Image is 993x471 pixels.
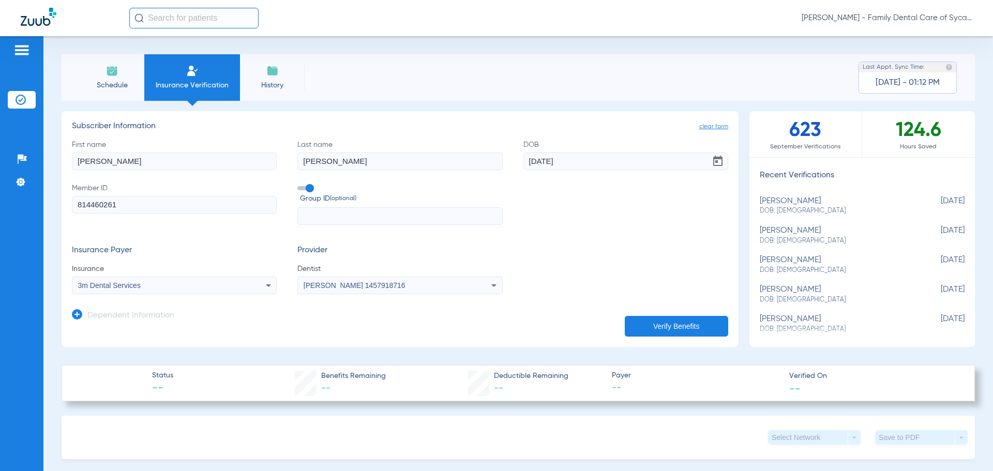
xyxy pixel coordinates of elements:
h3: Provider [297,246,502,256]
img: Schedule [106,65,118,77]
input: First name [72,153,277,170]
button: Verify Benefits [625,316,728,337]
span: Dentist [297,264,502,274]
span: [PERSON_NAME] 1457918716 [304,281,405,290]
span: Hours Saved [862,142,975,152]
span: History [248,80,297,90]
img: Manual Insurance Verification [186,65,199,77]
span: [PERSON_NAME] - Family Dental Care of Sycamore [802,13,972,23]
span: Insurance Verification [152,80,232,90]
span: [DATE] - 01:12 PM [876,78,940,88]
h3: Recent Verifications [749,171,975,181]
span: DOB: [DEMOGRAPHIC_DATA] [760,325,913,334]
img: Search Icon [134,13,144,23]
div: [PERSON_NAME] [760,196,913,216]
span: Last Appt. Sync Time: [863,62,925,72]
span: Benefits Remaining [321,371,386,382]
span: Payer [612,370,780,381]
span: 3m Dental Services [78,281,141,290]
label: Last name [297,140,502,170]
span: [DATE] [913,196,965,216]
span: -- [494,384,503,393]
span: -- [612,382,780,394]
label: Member ID [72,183,277,225]
span: Group ID [300,193,502,204]
span: -- [321,384,330,393]
span: Status [152,370,173,381]
span: September Verifications [749,142,862,152]
input: Member ID [72,196,277,214]
div: [PERSON_NAME] [760,226,913,245]
div: 124.6 [862,111,975,157]
div: [PERSON_NAME] [760,255,913,275]
div: 623 [749,111,862,157]
h3: Insurance Payer [72,246,277,256]
span: [DATE] [913,314,965,333]
img: History [266,65,279,77]
button: Open calendar [708,151,728,172]
span: DOB: [DEMOGRAPHIC_DATA] [760,236,913,246]
input: Search for patients [129,8,259,28]
span: DOB: [DEMOGRAPHIC_DATA] [760,295,913,305]
h3: Subscriber Information [72,121,728,132]
small: (optional) [330,193,356,204]
img: hamburger-icon [13,44,30,56]
span: [DATE] [913,226,965,245]
label: First name [72,140,277,170]
span: Verified On [789,371,958,382]
span: Schedule [87,80,137,90]
img: last sync help info [945,64,953,71]
input: Last name [297,153,502,170]
span: clear form [699,121,728,132]
div: [PERSON_NAME] [760,314,913,333]
span: DOB: [DEMOGRAPHIC_DATA] [760,206,913,216]
label: DOB [523,140,728,170]
span: DOB: [DEMOGRAPHIC_DATA] [760,266,913,275]
span: -- [789,383,801,393]
span: Deductible Remaining [494,371,568,382]
img: Zuub Logo [21,8,56,26]
span: [DATE] [913,255,965,275]
input: DOBOpen calendar [523,153,728,170]
div: [PERSON_NAME] [760,285,913,304]
span: [DATE] [913,285,965,304]
h3: Dependent Information [87,311,174,321]
span: -- [152,382,173,396]
span: Insurance [72,264,277,274]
